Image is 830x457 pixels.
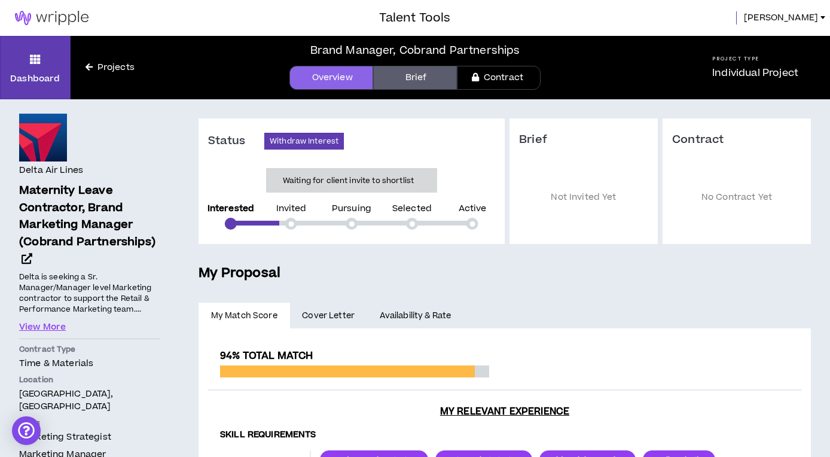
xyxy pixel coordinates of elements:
a: My Match Score [199,303,290,329]
button: View More [19,321,66,334]
span: Cover Letter [302,309,355,322]
p: Roles [19,418,160,428]
a: Overview [289,66,373,90]
p: Selected [392,205,432,213]
h5: My Proposal [199,263,811,284]
p: Waiting for client invite to shortlist [283,175,414,187]
h4: Delta Air Lines [19,164,83,177]
p: No Contract Yet [672,165,801,230]
p: [GEOGRAPHIC_DATA], [GEOGRAPHIC_DATA] [19,388,160,413]
h4: Skill Requirements [220,429,789,441]
span: 94% Total Match [220,349,313,363]
div: Brand Manager, Cobrand Partnerships [310,42,520,59]
a: Brief [373,66,457,90]
span: [PERSON_NAME] [744,11,818,25]
p: Interested [208,205,254,213]
p: Contract Type [19,344,160,355]
span: Marketing Strategist [19,431,111,443]
p: Time & Materials [19,357,160,370]
p: Delta is seeking a Sr. Manager/Manager level Marketing contractor to support the Retail & Perform... [19,271,160,316]
span: Maternity Leave Contractor, Brand Marketing Manager (Cobrand Partnerships) [19,182,155,250]
p: Pursuing [332,205,371,213]
h3: Brief [519,133,648,147]
a: Contract [457,66,541,90]
p: Location [19,374,160,385]
div: Open Intercom Messenger [12,416,41,445]
p: Active [459,205,487,213]
a: Maternity Leave Contractor, Brand Marketing Manager (Cobrand Partnerships) [19,182,160,269]
h3: Contract [672,133,801,147]
h3: Status [208,134,264,148]
p: Not Invited Yet [519,165,648,230]
p: Dashboard [10,72,60,85]
p: Invited [276,205,307,213]
h3: Talent Tools [379,9,450,27]
p: Individual Project [712,66,798,80]
a: Availability & Rate [367,303,463,329]
h5: Project Type [712,55,798,63]
h3: My Relevant Experience [208,406,801,418]
a: Projects [71,61,149,74]
button: Withdraw Interest [264,133,344,150]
